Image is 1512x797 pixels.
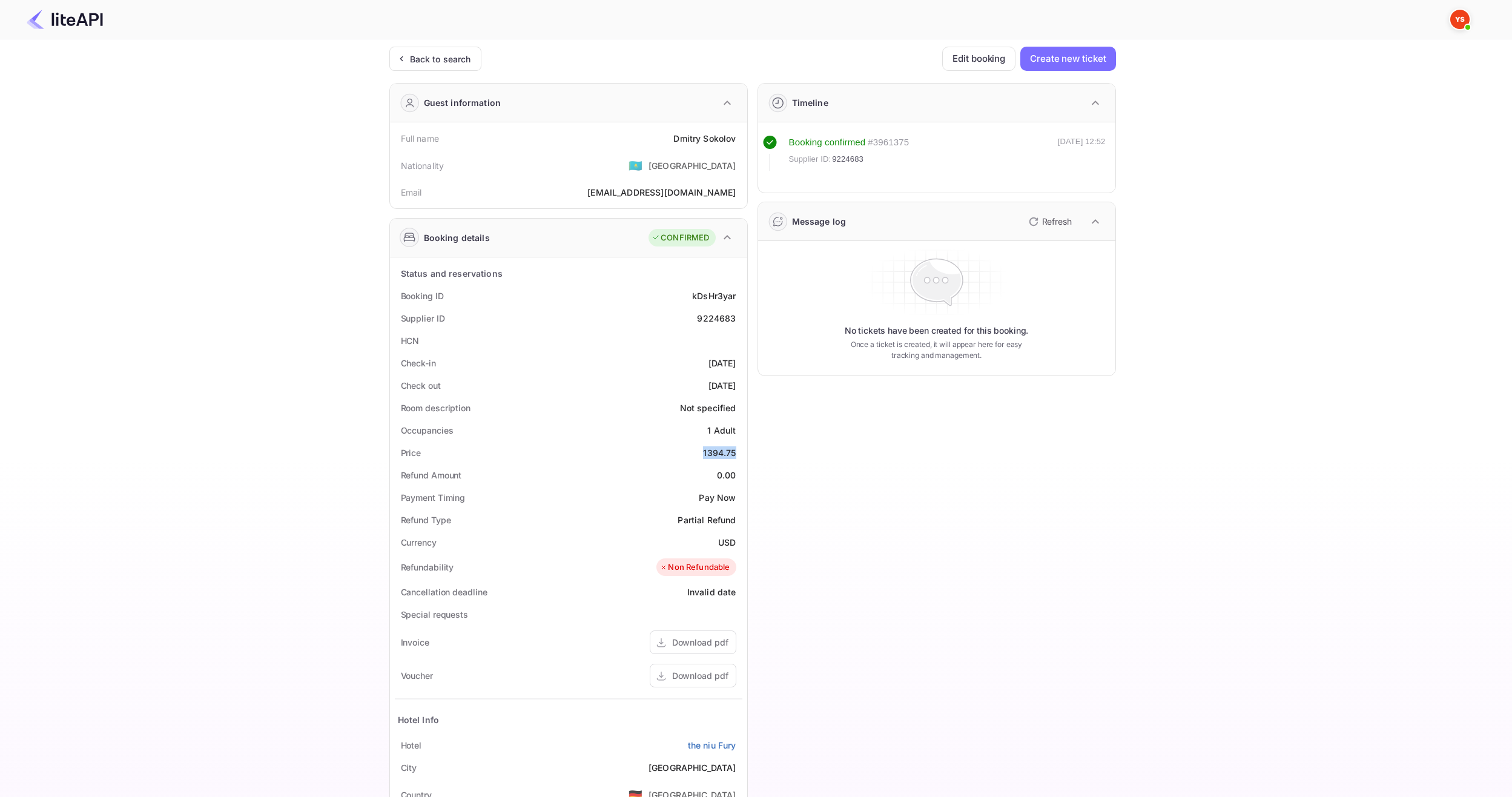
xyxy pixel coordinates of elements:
button: Edit booking [942,47,1015,71]
div: # 3961375 [868,136,909,150]
div: 0.00 [717,469,736,481]
div: 1394.75 [703,446,736,459]
div: 9224683 [697,312,736,325]
div: Refund Type [401,514,451,526]
div: Refund Amount [401,469,462,481]
div: CONFIRMED [652,232,709,244]
div: Refundability [401,561,454,574]
div: kDsHr3yar [692,289,736,302]
img: LiteAPI Logo [27,10,103,29]
span: United States [629,154,642,176]
div: [DATE] [708,379,736,392]
p: Refresh [1042,215,1072,228]
div: Download pdf [672,636,728,649]
div: Booking ID [401,289,444,302]
div: Hotel Info [398,713,440,726]
div: Full name [401,132,439,145]
div: Currency [401,536,437,549]
div: [DATE] 12:52 [1058,136,1106,171]
div: Special requests [401,608,468,621]
div: HCN [401,334,420,347]
div: Pay Now [699,491,736,504]
div: Non Refundable [659,561,730,574]
div: Guest information [424,96,501,109]
div: Invalid date [687,586,736,598]
div: Message log [792,215,847,228]
div: Supplier ID [401,312,445,325]
div: [GEOGRAPHIC_DATA] [649,761,736,774]
div: [GEOGRAPHIC_DATA] [649,159,736,172]
a: the niu Fury [688,739,736,752]
p: Once a ticket is created, it will appear here for easy tracking and management. [841,339,1032,361]
p: No tickets have been created for this booking. [845,325,1029,337]
div: Download pdf [672,669,728,682]
div: Dmitry Sokolov [673,132,736,145]
span: 9224683 [832,153,863,165]
button: Refresh [1022,212,1077,231]
div: Back to search [410,53,471,65]
button: Create new ticket [1020,47,1115,71]
span: Supplier ID: [789,153,831,165]
div: USD [718,536,736,549]
div: Hotel [401,739,422,752]
div: Booking details [424,231,490,244]
div: Price [401,446,421,459]
div: Email [401,186,422,199]
div: Room description [401,402,470,414]
img: Yandex Support [1450,10,1470,29]
div: Payment Timing [401,491,466,504]
div: Timeline [792,96,828,109]
div: Check out [401,379,441,392]
div: [EMAIL_ADDRESS][DOMAIN_NAME] [587,186,736,199]
div: City [401,761,417,774]
div: Status and reservations [401,267,503,280]
div: Nationality [401,159,444,172]
div: Check-in [401,357,436,369]
div: Voucher [401,669,433,682]
div: Booking confirmed [789,136,866,150]
div: [DATE] [708,357,736,369]
div: 1 Adult [707,424,736,437]
div: Partial Refund [678,514,736,526]
div: Cancellation deadline [401,586,487,598]
div: Invoice [401,636,429,649]
div: Not specified [680,402,736,414]
div: Occupancies [401,424,454,437]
